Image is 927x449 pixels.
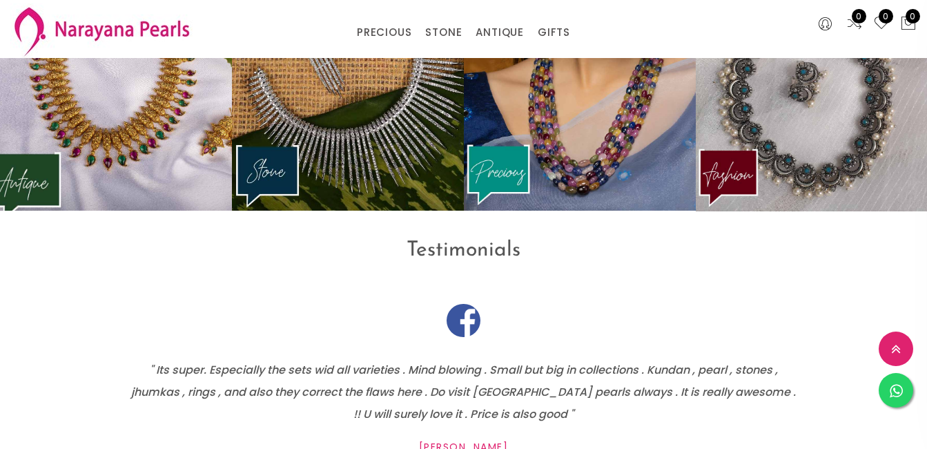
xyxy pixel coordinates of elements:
[476,22,524,43] a: ANTIQUE
[900,15,917,33] button: 0
[906,9,920,23] span: 0
[447,304,480,338] img: fb.png
[538,22,570,43] a: GIFTS
[129,359,799,426] p: " Its super. Especially the sets wid all varieties . Mind blowing . Small but big in collections ...
[425,22,462,43] a: STONE
[873,15,890,33] a: 0
[846,15,863,33] a: 0
[357,22,411,43] a: PRECIOUS
[852,9,866,23] span: 0
[879,9,893,23] span: 0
